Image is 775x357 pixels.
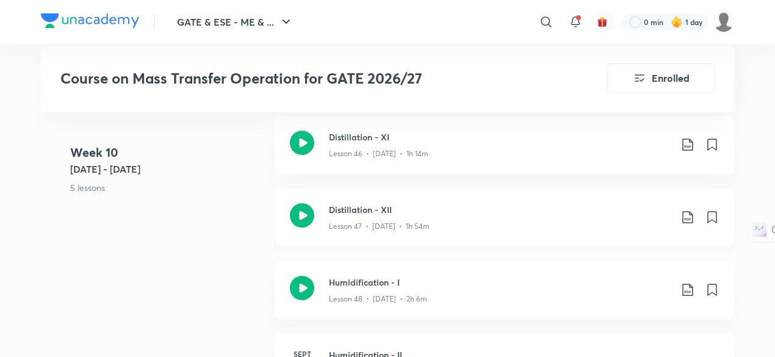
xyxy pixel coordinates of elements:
h3: Humidification - I [329,276,671,289]
h5: [DATE] - [DATE] [70,162,265,176]
button: Enrolled [607,63,715,93]
p: 5 lessons [70,181,265,194]
p: Lesson 47 • [DATE] • 1h 54m [329,221,430,232]
h4: Week 10 [70,143,265,162]
h3: Course on Mass Transfer Operation for GATE 2026/27 [60,70,538,87]
button: avatar [593,12,612,32]
img: yash Singh [713,12,734,32]
p: Lesson 46 • [DATE] • 1h 14m [329,148,428,159]
a: Company Logo [41,13,139,31]
h3: Distillation - XII [329,203,671,216]
p: Lesson 48 • [DATE] • 2h 6m [329,294,427,305]
h3: Distillation - XI [329,131,671,143]
a: Distillation - XIILesson 47 • [DATE] • 1h 54m [275,189,734,261]
a: Humidification - ILesson 48 • [DATE] • 2h 6m [275,261,734,334]
img: streak [671,16,683,28]
a: Distillation - XILesson 46 • [DATE] • 1h 14m [275,116,734,189]
button: GATE & ESE - ME & ... [170,10,301,34]
img: Company Logo [41,13,139,28]
img: avatar [597,16,608,27]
